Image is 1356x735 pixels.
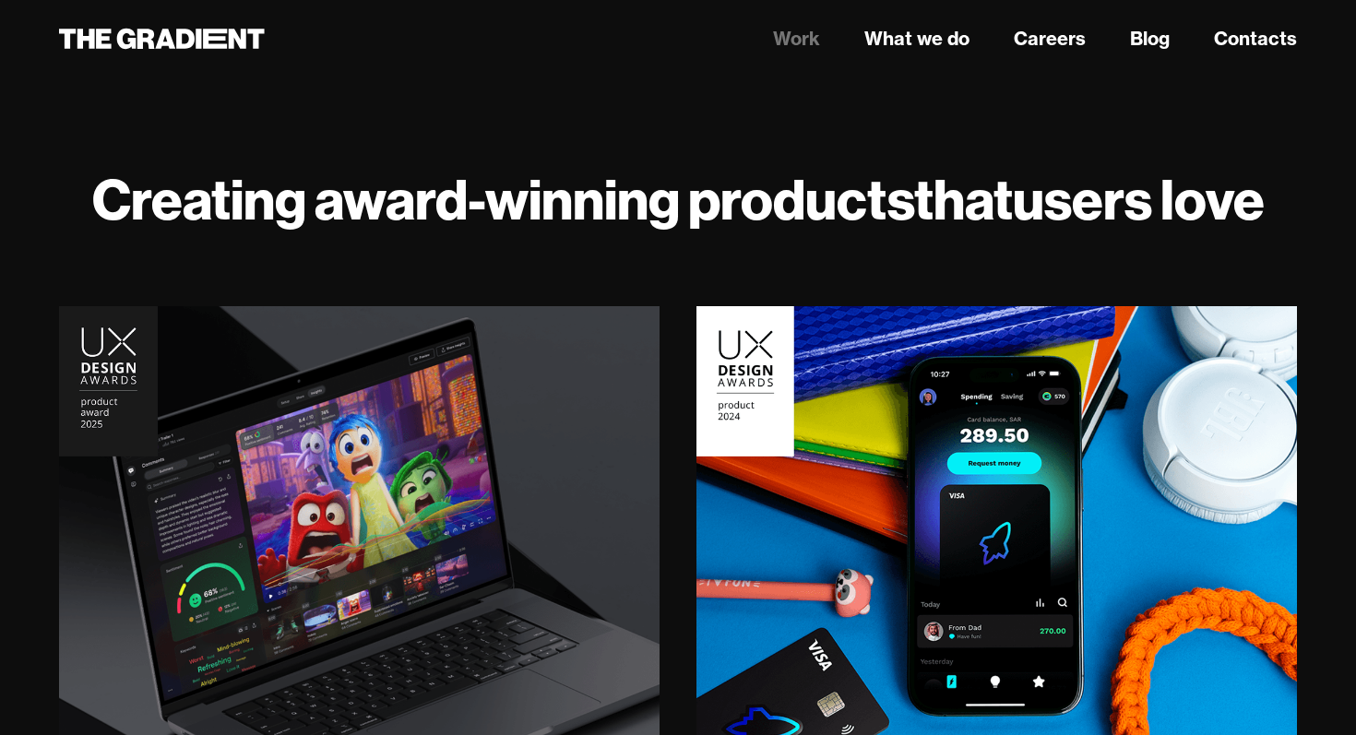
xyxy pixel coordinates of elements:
a: Blog [1130,25,1170,53]
a: Work [773,25,820,53]
a: What we do [864,25,969,53]
strong: that [914,164,1013,234]
a: Contacts [1214,25,1297,53]
h1: Creating award-winning products users love [59,166,1297,232]
a: Careers [1014,25,1086,53]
